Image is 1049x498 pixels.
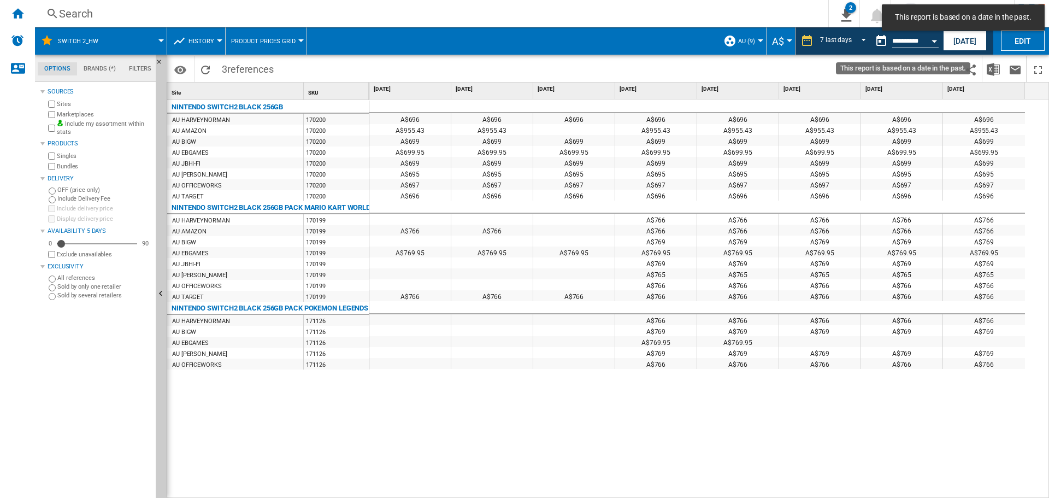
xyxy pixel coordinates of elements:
div: A$695 [533,168,615,179]
div: A$769 [943,236,1025,247]
div: AU EBGAMES [172,338,209,349]
div: A$765 [697,268,779,279]
div: A$699 [943,135,1025,146]
div: A$766 [861,314,942,325]
div: A$699 [369,157,451,168]
div: A$766 [697,358,779,369]
div: NINTENDO SWITCH2 BLACK 256GB PACK MARIO KART WORLD [172,201,369,214]
div: 170200 [304,179,369,190]
div: A$766 [369,225,451,236]
div: AU JBHI-FI [172,159,201,169]
div: A$766 [451,225,533,236]
md-select: REPORTS.WIZARD.STEPS.REPORT.STEPS.REPORT_OPTIONS.PERIOD: 7 last days [819,32,870,50]
div: 171126 [304,348,369,359]
div: 170200 [304,114,369,125]
div: A$697 [533,179,615,190]
button: Maximize [1027,56,1049,82]
div: A$769.95 [615,336,697,347]
button: [DATE] [943,31,987,51]
span: AU (9) [738,38,755,45]
div: 170199 [304,291,369,302]
button: Download in Excel [982,56,1004,82]
div: A$765 [779,268,861,279]
div: A$766 [615,290,697,301]
div: 90 [139,239,151,248]
input: Sites [48,101,55,108]
label: OFF (price only) [57,186,151,194]
div: A$696 [779,190,861,201]
label: Include delivery price [57,204,151,213]
div: 170199 [304,214,369,225]
div: A$766 [615,358,697,369]
button: md-calendar [870,30,892,52]
div: 171126 [304,359,369,370]
div: A$955.43 [861,124,942,135]
button: Reload [195,56,216,82]
div: A$696 [451,190,533,201]
div: A$699 [697,157,779,168]
label: Sold by only one retailer [57,283,151,291]
div: History [173,27,220,55]
div: AU AMAZON [172,226,207,237]
label: Bundles [57,162,151,171]
div: 7 last days [820,36,852,44]
div: A$769.95 [943,247,1025,257]
span: [DATE] [620,85,694,93]
div: 170199 [304,280,369,291]
div: A$765 [615,268,697,279]
span: SKU [308,90,319,96]
div: NINTENDO SWITCH2 BLACK 256GB PACK POKEMON LEGENDS [172,302,368,315]
div: A$765 [861,268,942,279]
div: A$696 [615,190,697,201]
div: [DATE] [617,83,697,96]
div: [DATE] [945,83,1025,96]
input: Marketplaces [48,111,55,118]
div: A$769.95 [779,247,861,257]
div: A$699 [697,135,779,146]
div: A$766 [451,290,533,301]
button: History [188,27,220,55]
div: A$699 [615,157,697,168]
label: Sold by several retailers [57,291,151,300]
div: A$699 [779,135,861,146]
div: 170199 [304,258,369,269]
label: Display delivery price [57,215,151,223]
md-tab-item: Brands (*) [77,62,122,75]
div: A$766 [943,314,1025,325]
div: AU OFFICEWORKS [172,281,222,292]
div: A$769 [943,347,1025,358]
div: Sort None [306,83,369,99]
span: This report is based on a date in the past. [892,12,1035,23]
div: A$695 [451,168,533,179]
button: Edit [1001,31,1045,51]
div: 0 [46,239,55,248]
div: 171126 [304,337,369,348]
div: 170199 [304,236,369,247]
div: A$697 [943,179,1025,190]
div: A$696 [779,113,861,124]
div: A$769.95 [861,247,942,257]
div: A$766 [943,279,1025,290]
div: 170199 [304,247,369,258]
div: A$766 [615,279,697,290]
div: A$769 [861,257,942,268]
div: A$955.43 [369,124,451,135]
div: A$769.95 [697,336,779,347]
div: A$955.43 [697,124,779,135]
label: Marketplaces [57,110,151,119]
div: A$699.95 [369,146,451,157]
div: [DATE] [372,83,451,96]
div: A$699 [615,135,697,146]
div: 170200 [304,125,369,136]
div: A$695 [697,168,779,179]
div: Exclusivity [48,262,151,271]
span: Switch 2_HW [58,38,98,45]
span: [DATE] [374,85,449,93]
div: A$697 [369,179,451,190]
div: A$955.43 [615,124,697,135]
div: [DATE] [535,83,615,96]
div: A$766 [943,290,1025,301]
div: Products [48,139,151,148]
div: A$765 [943,268,1025,279]
div: A$695 [779,168,861,179]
